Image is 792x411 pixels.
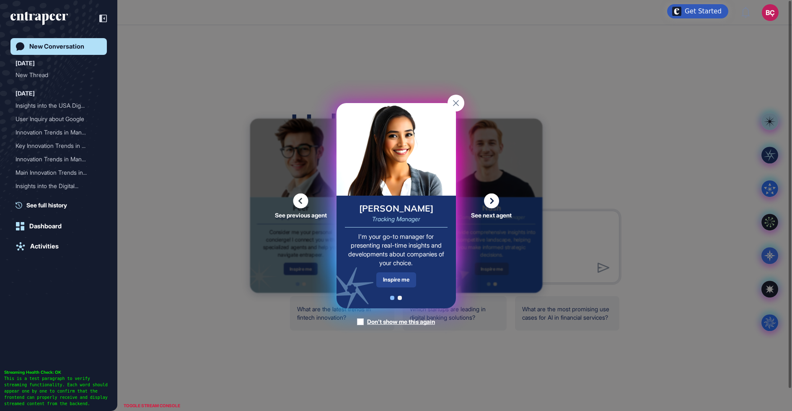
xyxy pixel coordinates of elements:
[16,139,95,153] div: Key Innovation Trends in ...
[667,4,728,18] div: Open Get Started checklist
[16,179,102,193] div: Insights into the Digital Health Market in the USA: Size, Growth Drivers, Major Players, Regulato...
[16,166,102,179] div: Main Innovation Trends in Manufacturing and Their Impact on Eczacıbaşı
[16,99,95,112] div: Insights into the USA Dig...
[16,68,102,82] div: New Thread
[16,58,35,68] div: [DATE]
[10,238,107,255] a: Activities
[16,201,107,209] a: See full history
[275,212,327,218] span: See previous agent
[16,112,102,126] div: User Inquiry about Google
[16,193,95,206] div: Identifying Competitors o...
[16,126,102,139] div: Innovation Trends in Manufacturing and Their Impact on Eczacıbaşı
[16,88,35,98] div: [DATE]
[16,179,95,193] div: Insights into the Digital...
[29,43,84,50] div: New Conversation
[16,68,95,82] div: New Thread
[29,222,62,230] div: Dashboard
[16,99,102,112] div: Insights into the USA Digital Health Market: Size, Growth Drivers, Major Players, and Future Outlook
[16,126,95,139] div: Innovation Trends in Manu...
[336,103,456,196] img: tracy-card.png
[16,139,102,153] div: Key Innovation Trends in Manufacturing and Their Impact on Eczacıbası
[10,12,68,25] div: entrapeer-logo
[345,232,448,267] div: I'm your go-to manager for presenting real-time insights and developments about companies of your...
[359,204,433,213] div: [PERSON_NAME]
[672,7,681,16] img: launcher-image-alternative-text
[16,193,102,206] div: Identifying Competitors of Unilever
[10,218,107,235] a: Dashboard
[26,201,67,209] span: See full history
[122,401,182,411] div: TOGGLE STREAM CONSOLE
[762,4,779,21] button: BÇ
[372,216,420,222] div: Tracking Manager
[367,318,435,326] div: Don't show me this again
[16,166,95,179] div: Main Innovation Trends in...
[16,153,95,166] div: Innovation Trends in Manu...
[10,38,107,55] a: New Conversation
[30,243,59,250] div: Activities
[376,272,416,287] div: Inspire me
[16,112,95,126] div: User Inquiry about Google
[471,212,512,218] span: See next agent
[685,7,722,16] div: Get Started
[16,153,102,166] div: Innovation Trends in Manufacturing and Their Impact on Eczacıbası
